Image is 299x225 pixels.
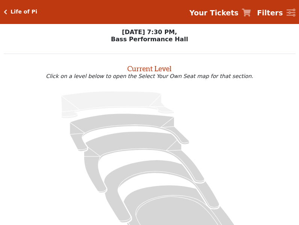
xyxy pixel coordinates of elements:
h2: Current Level [4,61,296,73]
path: Upper Gallery - Seats Available: 0 [61,91,174,118]
a: Your Tickets [189,7,251,18]
strong: Your Tickets [189,9,239,17]
h5: Life of Pi [11,9,37,15]
p: Click on a level below to open the Select Your Own Seat map for that section. [4,73,296,79]
a: Click here to go back to filters [4,9,7,15]
path: Lower Gallery - Seats Available: 138 [70,113,189,151]
a: Filters [257,7,295,18]
p: [DATE] 7:30 PM, Bass Performance Hall [4,28,296,43]
strong: Filters [257,9,283,17]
